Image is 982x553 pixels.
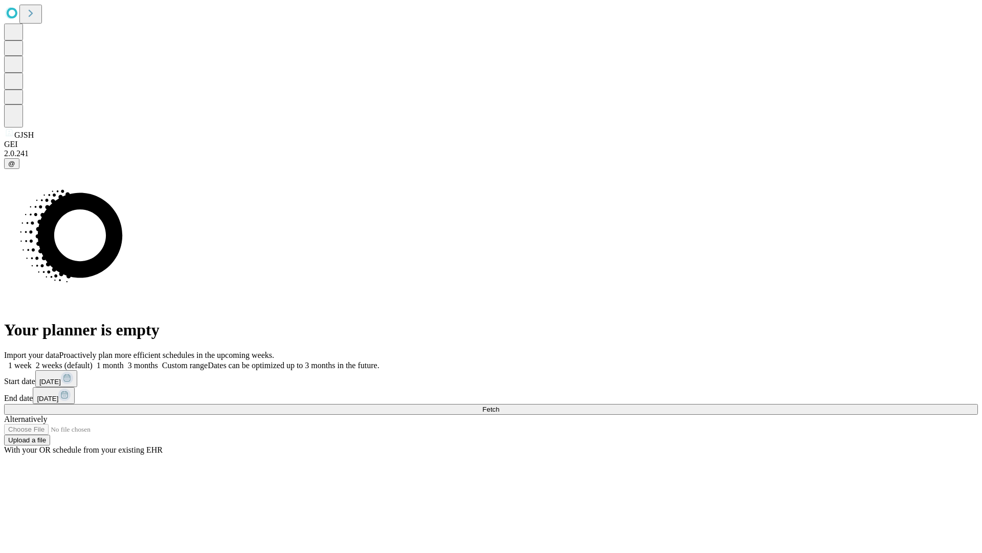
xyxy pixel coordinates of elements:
span: With your OR schedule from your existing EHR [4,445,163,454]
span: Alternatively [4,415,47,423]
div: Start date [4,370,978,387]
span: 2 weeks (default) [36,361,93,370]
span: [DATE] [37,395,58,402]
span: Fetch [482,406,499,413]
h1: Your planner is empty [4,321,978,339]
div: End date [4,387,978,404]
button: [DATE] [35,370,77,387]
button: Upload a file [4,435,50,445]
button: [DATE] [33,387,75,404]
button: Fetch [4,404,978,415]
div: GEI [4,140,978,149]
span: [DATE] [39,378,61,386]
button: @ [4,158,19,169]
span: Custom range [162,361,208,370]
span: Import your data [4,351,59,359]
div: 2.0.241 [4,149,978,158]
span: 1 month [97,361,124,370]
span: 1 week [8,361,32,370]
span: Proactively plan more efficient schedules in the upcoming weeks. [59,351,274,359]
span: @ [8,160,15,167]
span: GJSH [14,131,34,139]
span: 3 months [128,361,158,370]
span: Dates can be optimized up to 3 months in the future. [208,361,379,370]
